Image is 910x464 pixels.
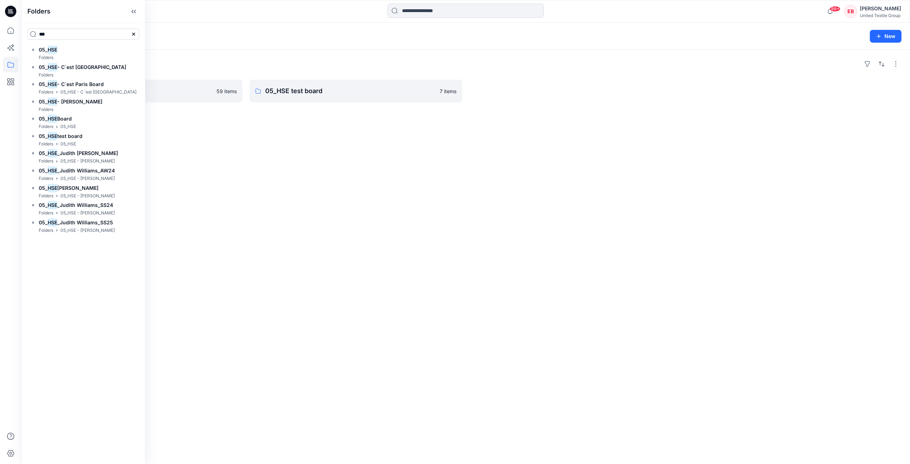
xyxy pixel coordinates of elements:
span: test board [57,133,82,139]
mark: HSE [48,45,57,54]
p: 05_HSE - [PERSON_NAME] [60,158,115,165]
span: - C´est Paris Board [57,81,104,87]
button: New [870,30,901,43]
p: 05_HSE - [PERSON_NAME] [60,192,115,200]
p: Folders [39,192,53,200]
p: Folders [39,71,53,79]
span: - C´est [GEOGRAPHIC_DATA] [57,64,126,70]
mark: HSE [48,79,57,89]
mark: HSE [48,131,57,141]
p: 05_HSE [60,123,76,130]
div: United Textile Group [860,13,901,18]
span: _Judith Williams_SS25 [57,219,113,225]
span: 05_ [39,116,48,122]
span: 05_ [39,133,48,139]
mark: HSE [48,218,57,227]
div: [PERSON_NAME] [860,4,901,13]
p: 05_HSE - [PERSON_NAME] [60,209,115,217]
span: 05_ [39,202,48,208]
p: 05_HSE - [PERSON_NAME] [60,175,115,182]
p: Folders [39,175,53,182]
span: 05_ [39,81,48,87]
p: 05_HSE test board [265,86,435,96]
span: 05_ [39,219,48,225]
mark: HSE [48,183,57,193]
div: EB [844,5,857,18]
p: Folders [39,209,53,217]
p: 7 items [440,87,456,95]
mark: HSE [48,97,57,106]
span: 05_ [39,150,48,156]
p: Folders [39,123,53,130]
mark: HSE [48,200,57,210]
p: 05_HSE - C´est [GEOGRAPHIC_DATA] [60,89,136,96]
span: _Judith Williams_SS24 [57,202,113,208]
mark: HSE [48,114,57,123]
p: Folders [39,89,53,96]
span: 05_ [39,167,48,174]
p: 05_HSE - [PERSON_NAME] [60,227,115,234]
p: Folders [39,227,53,234]
p: Folders [39,158,53,165]
p: Folders [39,140,53,148]
p: 59 items [216,87,237,95]
span: Board [57,116,72,122]
span: [PERSON_NAME] [57,185,98,191]
span: _Judith Williams_AW24 [57,167,115,174]
span: 05_ [39,47,48,53]
mark: HSE [48,166,57,175]
span: _Judith [PERSON_NAME] [57,150,118,156]
p: Folders [39,106,53,113]
mark: HSE [48,148,57,158]
p: 05_HSE [60,140,76,148]
span: - [PERSON_NAME] [57,98,102,105]
mark: HSE [48,62,57,72]
span: 05_ [39,64,48,70]
span: 99+ [830,6,840,12]
a: 05_HSE test board7 items [250,80,462,102]
span: 05_ [39,98,48,105]
p: Folders [39,54,53,62]
span: 05_ [39,185,48,191]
